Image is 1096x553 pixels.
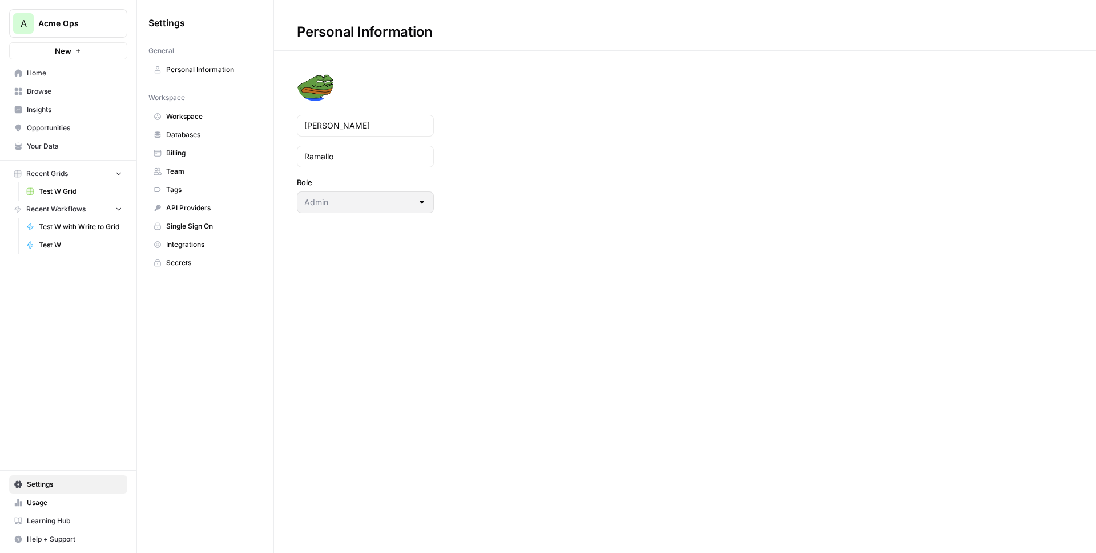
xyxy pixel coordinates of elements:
span: Usage [27,498,122,508]
button: Recent Workflows [9,201,127,218]
a: Usage [9,494,127,512]
span: Workspace [166,111,257,122]
span: New [55,45,71,57]
a: Secrets [148,254,262,272]
span: Team [166,166,257,177]
button: Workspace: Acme Ops [9,9,127,38]
a: Opportunities [9,119,127,137]
a: Databases [148,126,262,144]
a: Test W with Write to Grid [21,218,127,236]
span: Browse [27,86,122,97]
span: Your Data [27,141,122,151]
a: Your Data [9,137,127,155]
span: Integrations [166,239,257,250]
button: Help + Support [9,530,127,548]
label: Role [297,177,434,188]
a: Single Sign On [148,217,262,235]
span: Test W with Write to Grid [39,222,122,232]
span: General [148,46,174,56]
button: New [9,42,127,59]
div: Personal Information [274,23,456,41]
span: Tags [166,185,257,195]
a: Workspace [148,107,262,126]
span: Single Sign On [166,221,257,231]
img: avatar [297,65,333,101]
span: Test W [39,240,122,250]
span: Acme Ops [38,18,107,29]
span: Personal Information [166,65,257,75]
a: Billing [148,144,262,162]
span: Billing [166,148,257,158]
span: API Providers [166,203,257,213]
span: Home [27,68,122,78]
span: Opportunities [27,123,122,133]
span: Insights [27,105,122,115]
a: Browse [9,82,127,101]
a: Personal Information [148,61,262,79]
a: Settings [9,475,127,494]
a: Test W [21,236,127,254]
a: Test W Grid [21,182,127,201]
button: Recent Grids [9,165,127,182]
a: Home [9,64,127,82]
span: Workspace [148,93,185,103]
a: Learning Hub [9,512,127,530]
span: Settings [148,16,185,30]
span: Recent Workflows [26,204,86,214]
a: Tags [148,181,262,199]
span: Settings [27,479,122,490]
span: Help + Support [27,534,122,544]
span: A [21,17,27,30]
a: Insights [9,101,127,119]
span: Learning Hub [27,516,122,526]
span: Test W Grid [39,186,122,197]
a: API Providers [148,199,262,217]
a: Integrations [148,235,262,254]
a: Team [148,162,262,181]
span: Databases [166,130,257,140]
span: Recent Grids [26,169,68,179]
span: Secrets [166,258,257,268]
